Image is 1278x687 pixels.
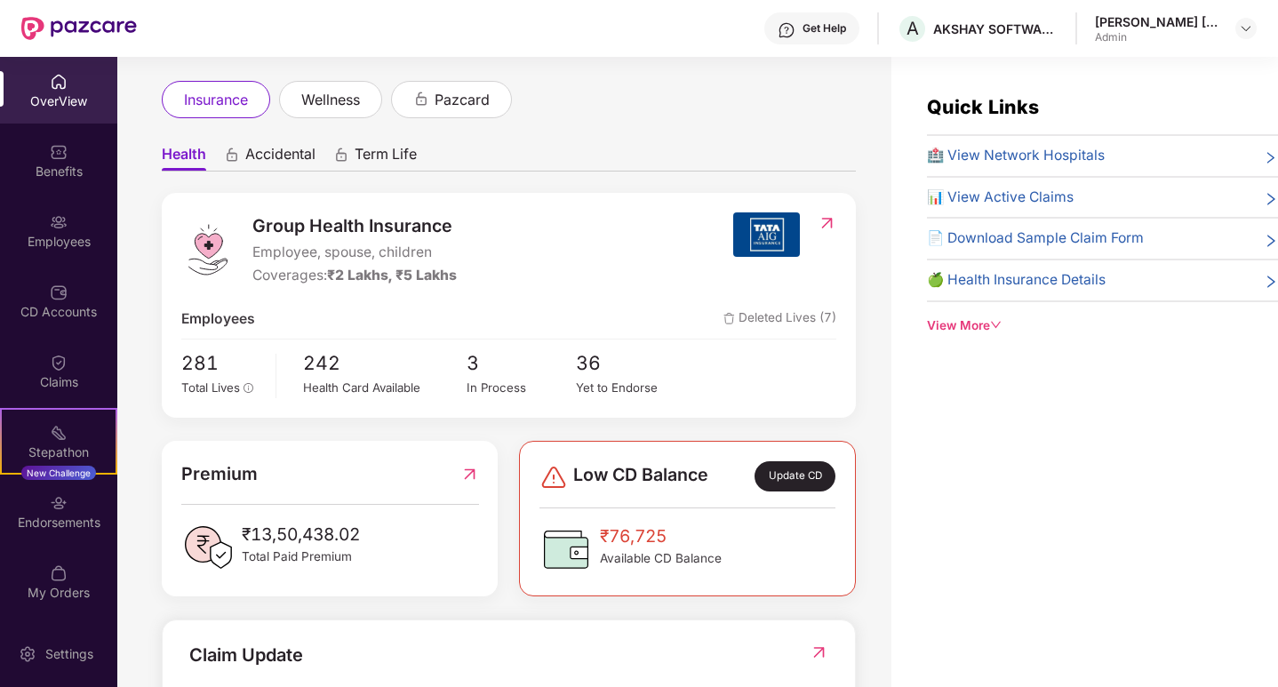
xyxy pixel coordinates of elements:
[600,523,722,549] span: ₹76,725
[19,645,36,663] img: svg+xml;base64,PHN2ZyBpZD0iU2V0dGluZy0yMHgyMCIgeG1sbnM9Imh0dHA6Ly93d3cudzMub3JnLzIwMDAvc3ZnIiB3aW...
[181,380,240,395] span: Total Lives
[244,383,254,394] span: info-circle
[576,379,685,397] div: Yet to Endorse
[573,461,708,491] span: Low CD Balance
[990,319,1002,332] span: down
[1264,231,1278,250] span: right
[40,645,99,663] div: Settings
[1264,190,1278,209] span: right
[50,284,68,301] img: svg+xml;base64,PHN2ZyBpZD0iQ0RfQWNjb3VudHMiIGRhdGEtbmFtZT0iQ0QgQWNjb3VudHMiIHhtbG5zPSJodHRwOi8vd3...
[467,348,576,378] span: 3
[435,89,490,111] span: pazcard
[327,267,457,284] span: ₹2 Lakhs, ₹5 Lakhs
[927,95,1039,118] span: Quick Links
[927,269,1106,292] span: 🍏 Health Insurance Details
[245,145,316,171] span: Accidental
[723,313,735,324] img: deleteIcon
[50,354,68,371] img: svg+xml;base64,PHN2ZyBpZD0iQ2xhaW0iIHhtbG5zPSJodHRwOi8vd3d3LnczLm9yZy8yMDAwL3N2ZyIgd2lkdGg9IjIwIi...
[539,523,593,576] img: CDBalanceIcon
[539,463,568,491] img: svg+xml;base64,PHN2ZyBpZD0iRGFuZ2VyLTMyeDMyIiB4bWxucz0iaHR0cDovL3d3dy53My5vcmcvMjAwMC9zdmciIHdpZH...
[50,494,68,512] img: svg+xml;base64,PHN2ZyBpZD0iRW5kb3JzZW1lbnRzIiB4bWxucz0iaHR0cDovL3d3dy53My5vcmcvMjAwMC9zdmciIHdpZH...
[927,316,1278,335] div: View More
[733,212,800,257] img: insurerIcon
[927,228,1144,250] span: 📄 Download Sample Claim Form
[723,308,836,331] span: Deleted Lives (7)
[1239,21,1253,36] img: svg+xml;base64,PHN2ZyBpZD0iRHJvcGRvd24tMzJ4MzIiIHhtbG5zPSJodHRwOi8vd3d3LnczLm9yZy8yMDAwL3N2ZyIgd2...
[50,73,68,91] img: svg+xml;base64,PHN2ZyBpZD0iSG9tZSIgeG1sbnM9Imh0dHA6Ly93d3cudzMub3JnLzIwMDAvc3ZnIiB3aWR0aD0iMjAiIG...
[224,147,240,163] div: animation
[755,461,835,491] div: Update CD
[413,91,429,107] div: animation
[333,147,349,163] div: animation
[252,212,457,240] span: Group Health Insurance
[162,145,206,171] span: Health
[818,214,836,232] img: RedirectIcon
[1095,13,1219,30] div: [PERSON_NAME] [PERSON_NAME]
[50,143,68,161] img: svg+xml;base64,PHN2ZyBpZD0iQmVuZWZpdHMiIHhtbG5zPSJodHRwOi8vd3d3LnczLm9yZy8yMDAwL3N2ZyIgd2lkdGg9Ij...
[355,145,417,171] span: Term Life
[778,21,795,39] img: svg+xml;base64,PHN2ZyBpZD0iSGVscC0zMngzMiIgeG1sbnM9Imh0dHA6Ly93d3cudzMub3JnLzIwMDAvc3ZnIiB3aWR0aD...
[252,242,457,264] span: Employee, spouse, children
[21,466,96,480] div: New Challenge
[242,547,360,566] span: Total Paid Premium
[1264,273,1278,292] span: right
[803,21,846,36] div: Get Help
[927,187,1074,209] span: 📊 View Active Claims
[181,223,235,276] img: logo
[600,549,722,568] span: Available CD Balance
[576,348,685,378] span: 36
[1095,30,1219,44] div: Admin
[907,18,919,39] span: A
[181,348,263,378] span: 281
[252,265,457,287] div: Coverages:
[1264,148,1278,167] span: right
[181,460,258,488] span: Premium
[50,213,68,231] img: svg+xml;base64,PHN2ZyBpZD0iRW1wbG95ZWVzIiB4bWxucz0iaHR0cDovL3d3dy53My5vcmcvMjAwMC9zdmciIHdpZHRoPS...
[184,89,248,111] span: insurance
[810,643,828,661] img: RedirectIcon
[460,460,479,488] img: RedirectIcon
[21,17,137,40] img: New Pazcare Logo
[2,443,116,461] div: Stepathon
[181,308,255,331] span: Employees
[242,521,360,547] span: ₹13,50,438.02
[189,642,303,669] div: Claim Update
[467,379,576,397] div: In Process
[933,20,1058,37] div: AKSHAY SOFTWARE TECHNOLOGIES PRIVATE LIMITED
[301,89,360,111] span: wellness
[303,379,467,397] div: Health Card Available
[181,521,235,574] img: PaidPremiumIcon
[927,145,1105,167] span: 🏥 View Network Hospitals
[50,424,68,442] img: svg+xml;base64,PHN2ZyB4bWxucz0iaHR0cDovL3d3dy53My5vcmcvMjAwMC9zdmciIHdpZHRoPSIyMSIgaGVpZ2h0PSIyMC...
[303,348,467,378] span: 242
[50,564,68,582] img: svg+xml;base64,PHN2ZyBpZD0iTXlfT3JkZXJzIiBkYXRhLW5hbWU9Ik15IE9yZGVycyIgeG1sbnM9Imh0dHA6Ly93d3cudz...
